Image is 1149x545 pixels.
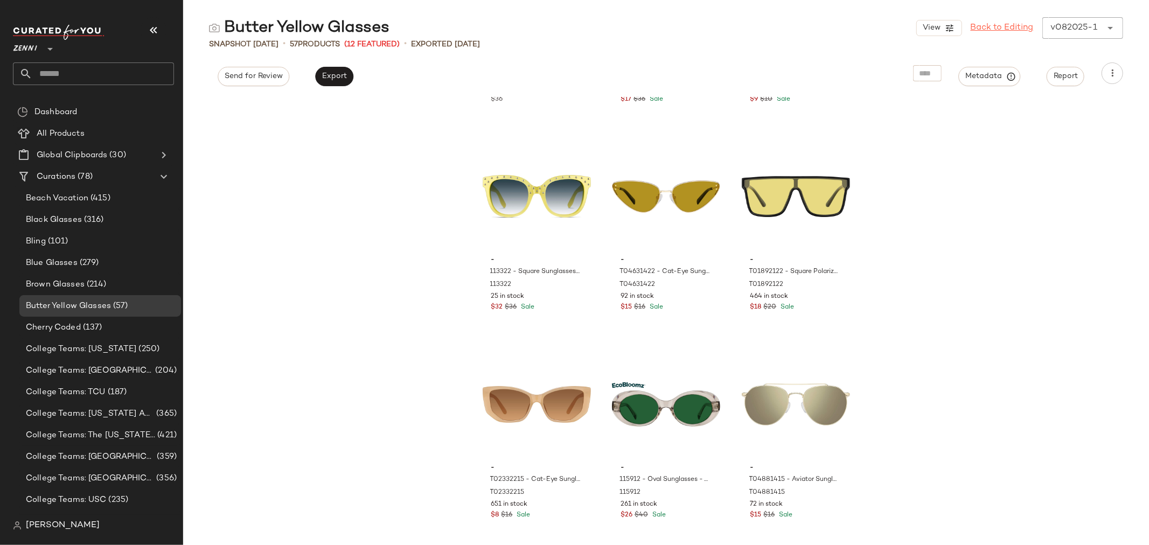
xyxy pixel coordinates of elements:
img: T02332215-sunglasses-front-view.jpg [483,350,591,459]
span: - [750,463,841,473]
span: (235) [107,494,129,506]
span: T01892122 [749,280,784,290]
span: Butter Yellow Glasses [26,300,111,312]
span: 261 in stock [621,500,657,509]
span: 25 in stock [491,292,525,302]
img: 115912-sunglasses-front-view.jpg [612,350,720,459]
span: (214) [85,278,107,291]
span: T04631422 - Cat-Eye Sunglasses - Gold - Stainless Steel [619,267,711,277]
span: Cherry Coded [26,322,81,334]
span: 92 in stock [621,292,654,302]
span: T02332215 - Cat-Eye Sunglasses - Yellow - Plastic [490,475,581,485]
span: College Teams: [US_STATE] A&M [26,408,154,420]
span: All Products [37,128,85,140]
span: (279) [78,257,99,269]
span: College Teams: [US_STATE] [26,343,137,355]
span: T04631422 [619,280,655,290]
div: v082025-1 [1051,22,1097,34]
span: Bling [26,235,46,248]
span: Sale [647,96,663,103]
button: Metadata [959,67,1021,86]
span: (57) [111,300,128,312]
span: Export [322,72,347,81]
span: - [621,255,712,265]
span: - [750,255,841,265]
span: College Teams: [GEOGRAPHIC_DATA] [26,365,153,377]
span: College Teams: [GEOGRAPHIC_DATA] [26,451,155,463]
span: Sale [515,512,531,519]
span: Sale [777,512,793,519]
span: Sale [775,96,791,103]
span: $9 [750,95,758,104]
span: $15 [750,511,762,520]
span: $26 [621,511,632,520]
span: College Teams: [GEOGRAPHIC_DATA][US_STATE] [26,472,154,485]
span: (78) [75,171,93,183]
span: (316) [82,214,104,226]
span: View [922,24,941,32]
img: T01892122-sunglasses-front-view.jpg [742,142,850,251]
span: Dashboard [34,106,77,118]
img: 113322-sunglasses-front-view.jpg [483,142,591,251]
img: T04631422-sunglasses-front-view.jpg [612,142,720,251]
span: $40 [635,511,648,520]
span: Sale [519,304,535,311]
span: $16 [764,511,775,520]
span: Brown Glasses [26,278,85,291]
span: Sale [647,304,663,311]
button: Report [1047,67,1084,86]
span: $15 [621,303,632,312]
span: Sale [650,512,666,519]
img: cfy_white_logo.C9jOOHJF.svg [13,25,105,40]
span: (137) [81,322,102,334]
span: 651 in stock [491,500,528,509]
img: svg%3e [17,107,28,117]
button: Send for Review [218,67,289,86]
span: Send for Review [224,72,283,81]
div: Butter Yellow Glasses [209,17,389,39]
span: T04881415 - Aviator Sunglasses - Gold - Stainless Steel [749,475,840,485]
span: 464 in stock [750,292,789,302]
span: T04881415 [749,488,785,498]
span: $36 [633,95,645,104]
span: 113322 - Square Sunglasses - Yellow - Acetate [490,267,581,277]
button: View [916,20,962,36]
span: • [283,38,285,51]
img: svg%3e [209,23,220,33]
span: T01892122 - Square Polarized Sunglasses - Black - Plastic [749,267,840,277]
span: $16 [502,511,513,520]
span: College Teams: The [US_STATE] State [26,429,155,442]
span: - [491,255,582,265]
span: - [621,463,712,473]
span: College Teams: USC [26,494,107,506]
img: svg%3e [13,521,22,530]
span: Metadata [965,72,1014,81]
span: 113322 [490,280,512,290]
span: 72 in stock [750,500,783,509]
span: (356) [154,472,177,485]
span: Report [1053,72,1078,81]
span: [PERSON_NAME] [26,519,100,532]
span: (187) [106,386,127,399]
span: Zenni [13,37,37,56]
span: (12 Featured) [344,39,400,50]
span: 115912 [619,488,640,498]
span: (101) [46,235,68,248]
span: (421) [155,429,177,442]
span: $16 [634,303,645,312]
span: 57 [290,40,298,48]
span: 115912 - Oval Sunglasses - Yellow - bio_based [619,475,711,485]
span: $32 [491,303,503,312]
span: T02332215 [490,488,525,498]
span: $18 [750,303,762,312]
span: (250) [137,343,160,355]
span: • [404,38,407,51]
span: Blue Glasses [26,257,78,269]
button: Export [315,67,353,86]
span: (415) [88,192,110,205]
span: (204) [153,365,177,377]
span: (359) [155,451,177,463]
span: Sale [779,304,795,311]
a: Back to Editing [971,22,1034,34]
span: $17 [621,95,631,104]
